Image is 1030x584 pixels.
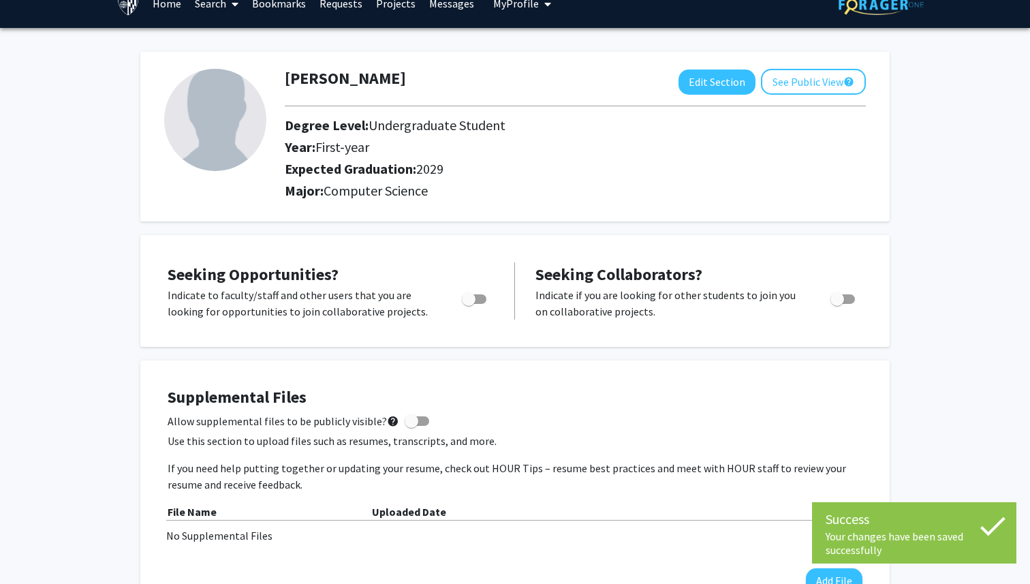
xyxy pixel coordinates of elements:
[761,69,866,95] button: See Public View
[285,139,790,155] h2: Year:
[456,287,494,307] div: Toggle
[826,509,1003,529] div: Success
[168,264,339,285] span: Seeking Opportunities?
[372,505,446,519] b: Uploaded Date
[285,161,790,177] h2: Expected Graduation:
[825,287,862,307] div: Toggle
[678,70,755,95] button: Edit Section
[285,69,406,89] h1: [PERSON_NAME]
[826,529,1003,557] div: Your changes have been saved successfully
[535,287,805,320] p: Indicate if you are looking for other students to join you on collaborative projects.
[843,74,854,90] mat-icon: help
[168,388,862,408] h4: Supplemental Files
[285,117,790,134] h2: Degree Level:
[416,160,443,177] span: 2029
[535,264,702,285] span: Seeking Collaborators?
[164,69,266,171] img: Profile Picture
[369,117,505,134] span: Undergraduate Student
[168,505,217,519] b: File Name
[315,138,369,155] span: First-year
[168,287,436,320] p: Indicate to faculty/staff and other users that you are looking for opportunities to join collabor...
[285,183,866,199] h2: Major:
[168,413,399,429] span: Allow supplemental files to be publicly visible?
[168,460,862,493] p: If you need help putting together or updating your resume, check out HOUR Tips – resume best prac...
[168,433,862,449] p: Use this section to upload files such as resumes, transcripts, and more.
[10,523,58,574] iframe: Chat
[166,527,864,544] div: No Supplemental Files
[387,413,399,429] mat-icon: help
[324,182,428,199] span: Computer Science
